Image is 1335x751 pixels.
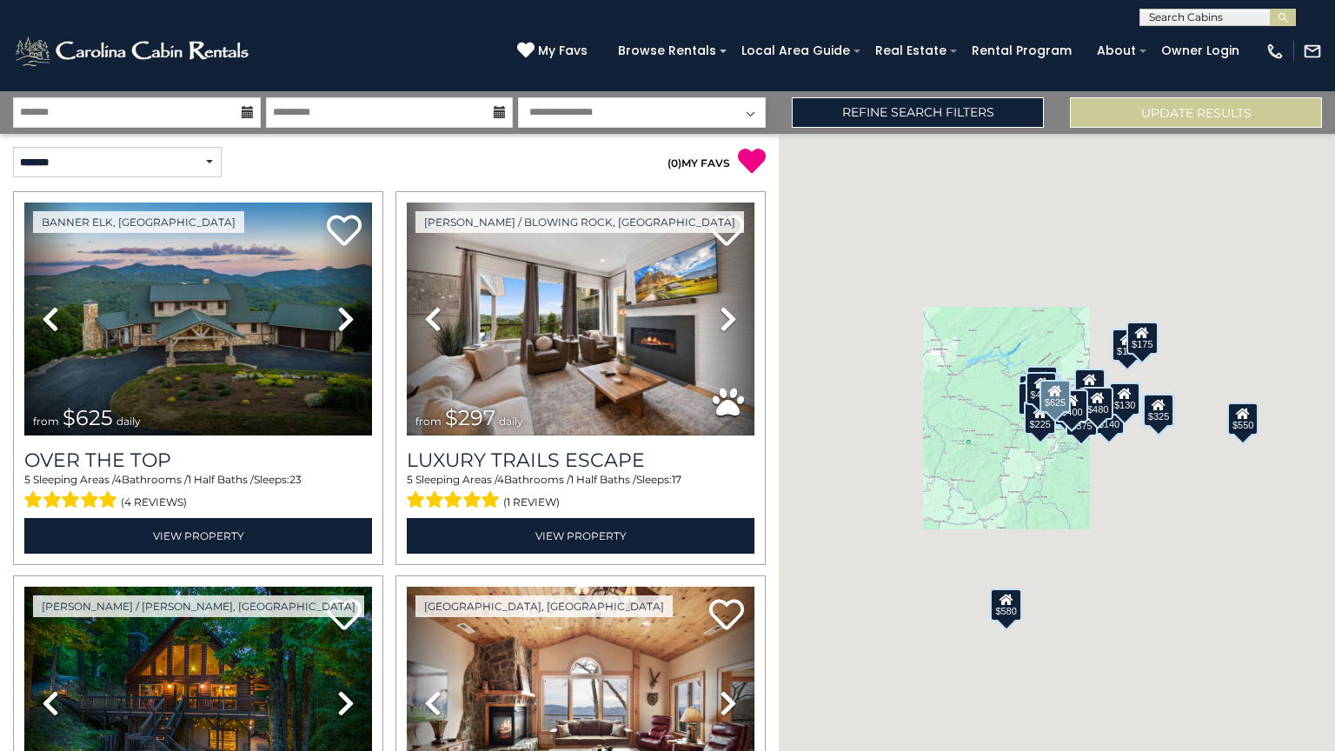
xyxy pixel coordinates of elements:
div: $175 [1112,329,1143,362]
div: $290 [1019,375,1050,408]
a: Rental Program [963,37,1080,64]
a: My Favs [517,42,592,61]
a: View Property [24,518,372,554]
span: 5 [24,473,30,486]
span: 1 Half Baths / [188,473,254,486]
div: $625 [1039,380,1071,413]
span: daily [499,415,523,428]
a: Luxury Trails Escape [407,449,754,472]
a: [PERSON_NAME] / [PERSON_NAME], [GEOGRAPHIC_DATA] [33,595,364,617]
div: $425 [1026,372,1057,405]
a: Refine Search Filters [792,97,1044,128]
span: daily [116,415,141,428]
span: 1 Half Baths / [570,473,636,486]
button: Update Results [1070,97,1322,128]
img: thumbnail_167153549.jpeg [24,203,372,435]
img: phone-regular-white.png [1265,42,1285,61]
div: $349 [1074,369,1106,402]
div: $225 [1024,402,1055,435]
a: Banner Elk, [GEOGRAPHIC_DATA] [33,211,244,233]
span: 23 [289,473,302,486]
a: About [1088,37,1145,64]
span: ( ) [667,156,681,169]
img: thumbnail_168695581.jpeg [407,203,754,435]
a: (0)MY FAVS [667,156,730,169]
a: View Property [407,518,754,554]
span: $297 [445,405,495,430]
div: Sleeping Areas / Bathrooms / Sleeps: [407,472,754,514]
div: $175 [1126,322,1158,355]
span: (1 review) [503,491,560,514]
span: My Favs [538,42,588,60]
div: $580 [990,588,1021,621]
div: $480 [1082,387,1113,420]
a: Add to favorites [327,213,362,250]
a: Over The Top [24,449,372,472]
div: $550 [1227,402,1259,435]
span: $625 [63,405,113,430]
a: Real Estate [867,37,955,64]
a: Local Area Guide [733,37,859,64]
div: $400 [1056,389,1087,422]
a: [PERSON_NAME] / Blowing Rock, [GEOGRAPHIC_DATA] [415,211,744,233]
span: 5 [407,473,413,486]
a: Browse Rentals [609,37,725,64]
div: $130 [1109,382,1140,415]
div: $325 [1143,394,1174,427]
span: 4 [115,473,122,486]
span: from [415,415,442,428]
a: Add to favorites [709,597,744,635]
div: Sleeping Areas / Bathrooms / Sleeps: [24,472,372,514]
div: $125 [1026,366,1058,399]
span: from [33,415,59,428]
div: $230 [1018,382,1049,415]
span: (4 reviews) [121,491,187,514]
a: Owner Login [1152,37,1248,64]
a: [GEOGRAPHIC_DATA], [GEOGRAPHIC_DATA] [415,595,673,617]
img: White-1-2.png [13,34,254,69]
span: 4 [497,473,504,486]
img: mail-regular-white.png [1303,42,1322,61]
span: 0 [671,156,678,169]
span: 17 [672,473,681,486]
